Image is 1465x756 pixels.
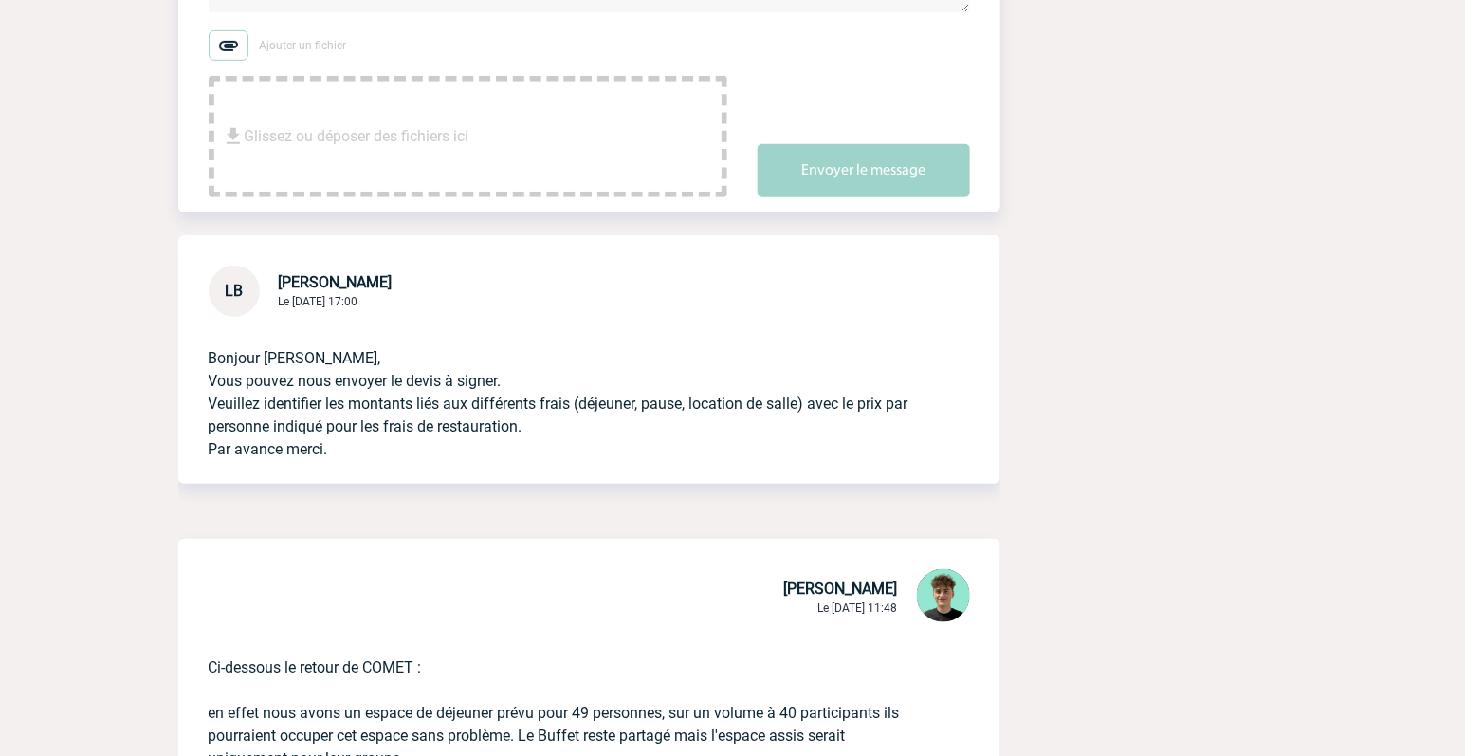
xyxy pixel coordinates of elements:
span: Ajouter un fichier [260,39,347,52]
span: [PERSON_NAME] [784,580,898,598]
img: file_download.svg [222,125,245,148]
button: Envoyer le message [758,144,970,197]
img: 131612-0.png [917,569,970,622]
span: Glissez ou déposer des fichiers ici [245,89,469,184]
span: Le [DATE] 11:48 [818,601,898,615]
p: Bonjour [PERSON_NAME], Vous pouvez nous envoyer le devis à signer. Veuillez identifier les montan... [209,317,917,461]
span: Le [DATE] 17:00 [279,295,358,308]
span: [PERSON_NAME] [279,273,393,291]
span: LB [225,282,243,300]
